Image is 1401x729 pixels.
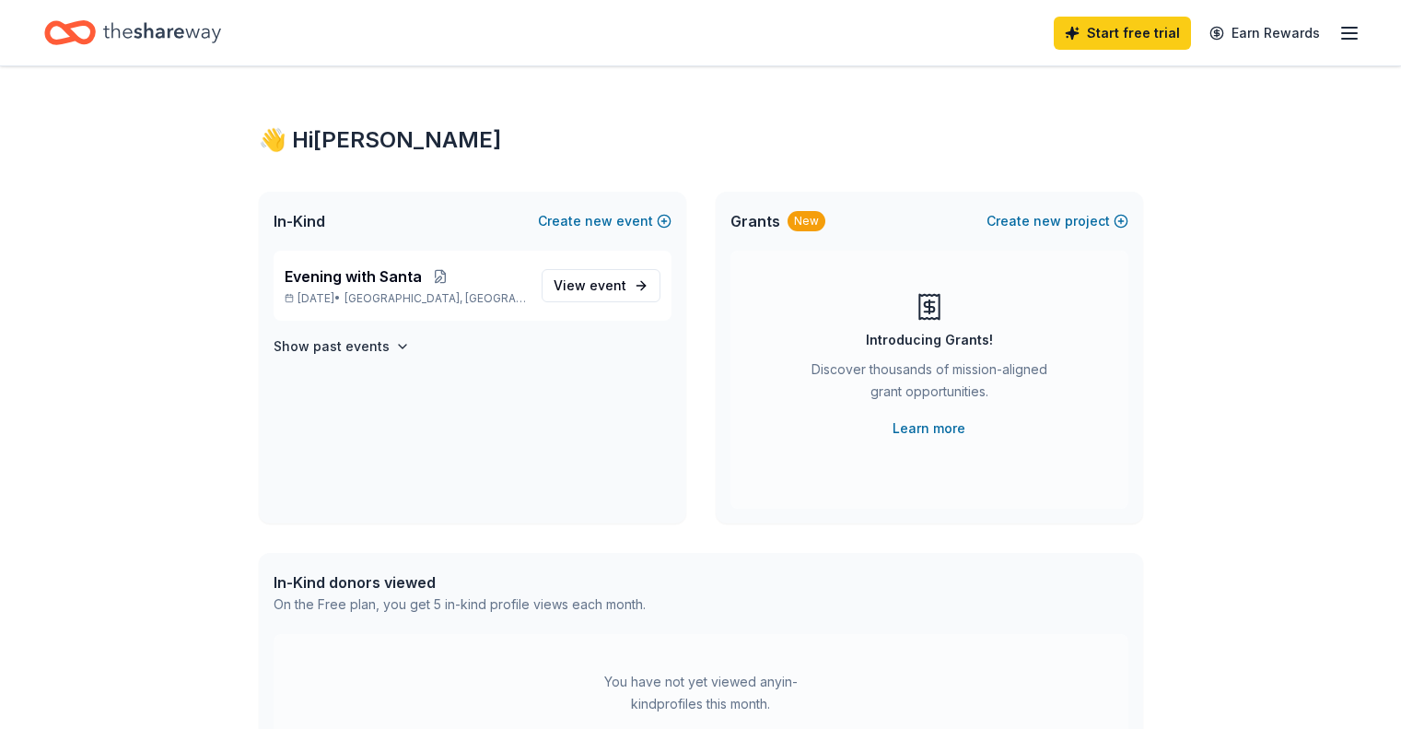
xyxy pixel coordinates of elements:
div: New [788,211,825,231]
a: Start free trial [1054,17,1191,50]
button: Show past events [274,335,410,358]
span: new [585,210,613,232]
a: Earn Rewards [1198,17,1331,50]
span: Evening with Santa [285,265,422,288]
a: Home [44,11,221,54]
p: [DATE] • [285,291,527,306]
span: Grants [730,210,780,232]
button: Createnewevent [538,210,671,232]
a: View event [542,269,660,302]
a: Learn more [893,417,965,440]
span: event [590,277,626,293]
div: Introducing Grants! [866,329,993,351]
div: You have not yet viewed any in-kind profiles this month. [586,671,816,715]
div: 👋 Hi [PERSON_NAME] [259,125,1143,155]
div: Discover thousands of mission-aligned grant opportunities. [804,359,1055,410]
span: [GEOGRAPHIC_DATA], [GEOGRAPHIC_DATA] [344,291,526,306]
h4: Show past events [274,335,390,358]
button: Createnewproject [987,210,1128,232]
span: new [1033,210,1061,232]
span: In-Kind [274,210,325,232]
div: In-Kind donors viewed [274,571,646,594]
div: On the Free plan, you get 5 in-kind profile views each month. [274,594,646,616]
span: View [554,275,626,297]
